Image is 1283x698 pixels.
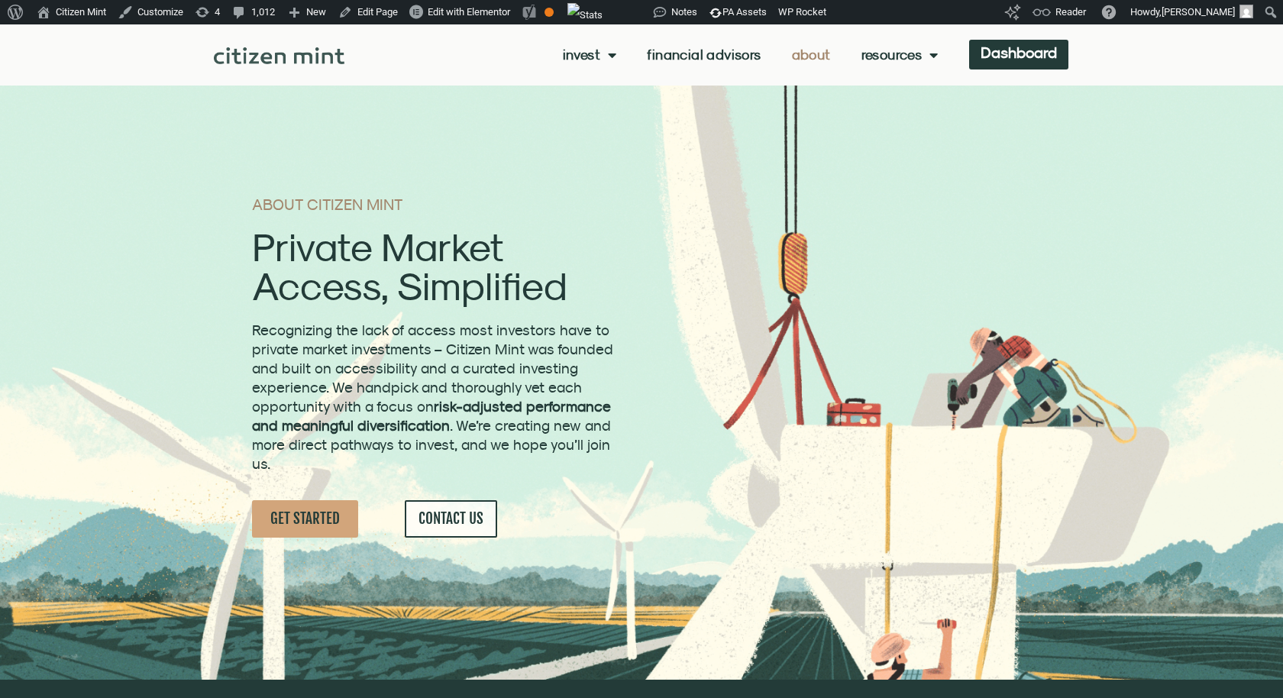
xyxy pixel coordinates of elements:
a: Invest [563,47,617,63]
span: [PERSON_NAME] [1162,6,1235,18]
span: Edit with Elementor [428,6,510,18]
nav: Menu [563,47,939,63]
span: CONTACT US [419,509,483,528]
span: GET STARTED [270,509,340,528]
a: Dashboard [969,40,1068,69]
a: GET STARTED [252,500,358,538]
span: Recognizing the lack of access most investors have to private market investments – Citizen Mint w... [252,322,613,472]
img: Citizen Mint [214,47,344,64]
a: Financial Advisors [647,47,761,63]
a: CONTACT US [405,500,497,538]
img: Views over 48 hours. Click for more Jetpack Stats. [567,3,603,27]
a: Resources [861,47,939,63]
a: About [792,47,831,63]
h2: Private Market Access, Simplified [252,228,618,305]
h1: ABOUT CITIZEN MINT [252,197,618,212]
div: OK [545,8,554,17]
